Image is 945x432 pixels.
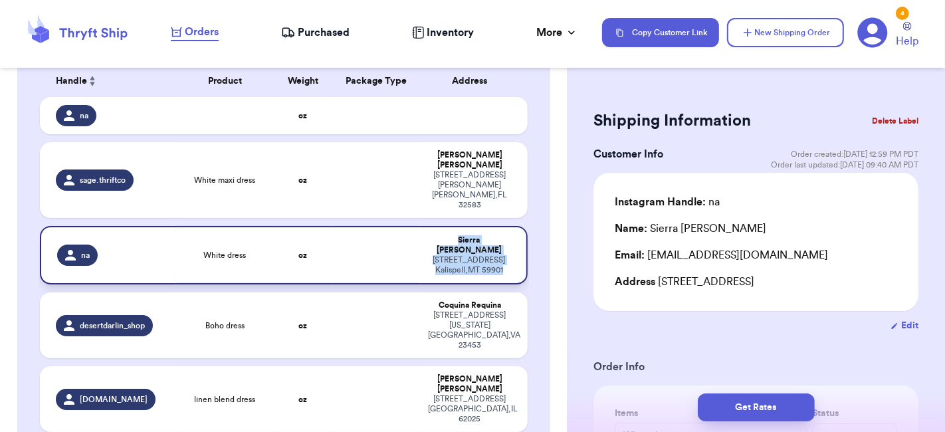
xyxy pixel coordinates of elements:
[205,320,245,331] span: Boho dress
[615,247,897,263] div: [EMAIL_ADDRESS][DOMAIN_NAME]
[896,22,918,49] a: Help
[87,73,98,89] button: Sort ascending
[857,17,888,48] a: 4
[428,374,512,394] div: [PERSON_NAME] [PERSON_NAME]
[615,250,645,261] span: Email:
[771,160,918,170] span: Order last updated: [DATE] 09:40 AM PDT
[615,194,720,210] div: na
[615,223,647,234] span: Name:
[298,322,307,330] strong: oz
[593,359,918,375] h3: Order Info
[615,274,897,290] div: [STREET_ADDRESS]
[195,394,256,405] span: linen blend dress
[185,24,219,40] span: Orders
[615,221,766,237] div: Sierra [PERSON_NAME]
[428,170,512,210] div: [STREET_ADDRESS][PERSON_NAME] [PERSON_NAME] , FL 32583
[896,7,909,20] div: 4
[896,33,918,49] span: Help
[298,25,350,41] span: Purchased
[56,74,87,88] span: Handle
[602,18,719,47] button: Copy Customer Link
[615,276,655,287] span: Address
[791,149,918,160] span: Order created: [DATE] 12:59 PM PDT
[281,25,350,41] a: Purchased
[332,65,420,97] th: Package Type
[176,65,274,97] th: Product
[195,175,256,185] span: White maxi dress
[428,394,512,424] div: [STREET_ADDRESS] [GEOGRAPHIC_DATA] , IL 62025
[80,394,148,405] span: [DOMAIN_NAME]
[420,65,528,97] th: Address
[428,150,512,170] div: [PERSON_NAME] [PERSON_NAME]
[428,235,510,255] div: Sierra [PERSON_NAME]
[80,175,126,185] span: sage.thriftco
[428,255,510,275] div: [STREET_ADDRESS] Kalispell , MT 59901
[80,110,88,121] span: na
[593,146,663,162] h3: Customer Info
[80,320,145,331] span: desertdarlin_shop
[412,25,474,41] a: Inventory
[698,393,815,421] button: Get Rates
[298,251,307,259] strong: oz
[298,176,307,184] strong: oz
[867,106,924,136] button: Delete Label
[536,25,578,41] div: More
[615,197,706,207] span: Instagram Handle:
[298,395,307,403] strong: oz
[428,300,512,310] div: Coquina Requina
[428,310,512,350] div: [STREET_ADDRESS] [US_STATE][GEOGRAPHIC_DATA] , VA 23453
[727,18,844,47] button: New Shipping Order
[593,110,751,132] h2: Shipping Information
[274,65,332,97] th: Weight
[171,24,219,41] a: Orders
[891,319,918,332] button: Edit
[81,250,90,261] span: na
[427,25,474,41] span: Inventory
[298,112,307,120] strong: oz
[204,250,247,261] span: White dress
